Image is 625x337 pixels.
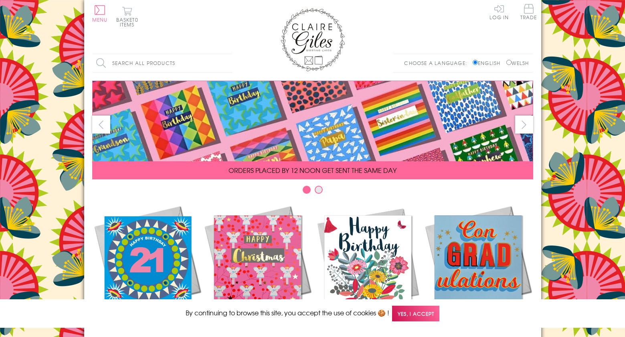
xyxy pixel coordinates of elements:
[116,6,138,27] button: Basket0 items
[506,60,512,65] input: Welsh
[225,54,233,72] input: Search
[92,5,108,22] button: Menu
[489,4,509,20] a: Log In
[313,204,423,330] a: Birthdays
[315,186,323,194] button: Carousel Page 2
[92,54,233,72] input: Search all products
[473,60,478,65] input: English
[92,116,110,134] button: prev
[120,16,138,28] span: 0 items
[404,59,471,67] p: Choose a language:
[229,165,396,175] span: ORDERS PLACED BY 12 NOON GET SENT THE SAME DAY
[392,306,439,321] span: Yes, I accept
[92,185,533,198] div: Carousel Pagination
[515,116,533,134] button: next
[303,186,311,194] button: Carousel Page 1 (Current Slide)
[202,204,313,330] a: Christmas
[423,204,533,330] a: Academic
[92,16,108,23] span: Menu
[281,8,345,71] img: Claire Giles Greetings Cards
[506,59,529,67] label: Welsh
[473,59,504,67] label: English
[520,4,537,20] span: Trade
[92,204,202,330] a: New Releases
[520,4,537,21] a: Trade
